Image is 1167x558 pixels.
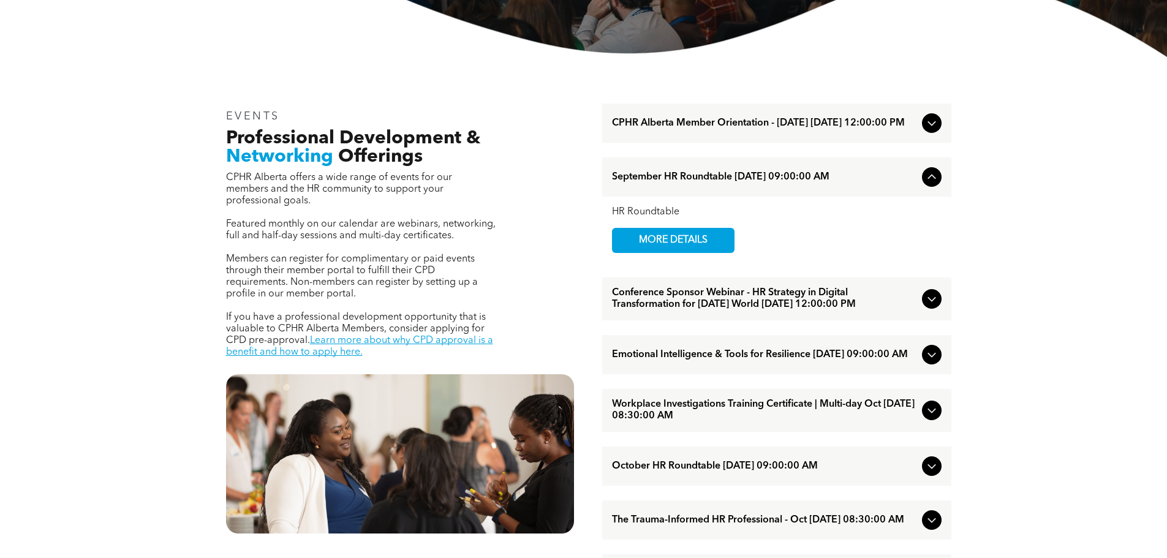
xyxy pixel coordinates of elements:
[612,349,917,361] span: Emotional Intelligence & Tools for Resilience [DATE] 09:00:00 AM
[338,148,423,166] span: Offerings
[612,515,917,526] span: The Trauma-Informed HR Professional - Oct [DATE] 08:30:00 AM
[612,206,942,218] div: HR Roundtable
[612,461,917,472] span: October HR Roundtable [DATE] 09:00:00 AM
[612,118,917,129] span: CPHR Alberta Member Orientation - [DATE] [DATE] 12:00:00 PM
[226,173,452,206] span: CPHR Alberta offers a wide range of events for our members and the HR community to support your p...
[612,287,917,311] span: Conference Sponsor Webinar - HR Strategy in Digital Transformation for [DATE] World [DATE] 12:00:...
[625,228,722,252] span: MORE DETAILS
[226,254,478,299] span: Members can register for complimentary or paid events through their member portal to fulfill thei...
[226,129,480,148] span: Professional Development &
[226,336,493,357] a: Learn more about why CPD approval is a benefit and how to apply here.
[612,228,735,253] a: MORE DETAILS
[226,219,496,241] span: Featured monthly on our calendar are webinars, networking, full and half-day sessions and multi-d...
[612,399,917,422] span: Workplace Investigations Training Certificate | Multi-day Oct [DATE] 08:30:00 AM
[226,148,333,166] span: Networking
[612,172,917,183] span: September HR Roundtable [DATE] 09:00:00 AM
[226,312,486,345] span: If you have a professional development opportunity that is valuable to CPHR Alberta Members, cons...
[226,111,281,122] span: EVENTS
